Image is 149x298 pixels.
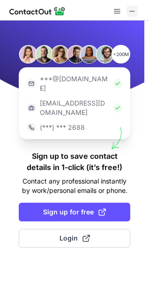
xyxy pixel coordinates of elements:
img: Check Icon [113,79,122,88]
p: [EMAIL_ADDRESS][DOMAIN_NAME] [40,99,109,117]
img: Person #2 [35,45,53,64]
span: Sign up for free [43,207,106,217]
button: Sign up for free [19,203,130,221]
p: Contact any professional instantly by work/personal emails or phone. [19,177,130,195]
img: https://contactout.com/extension/app/static/media/login-phone-icon.bacfcb865e29de816d437549d7f4cb... [27,123,36,132]
img: Person #5 [80,45,98,64]
p: ***@[DOMAIN_NAME] [40,74,109,93]
img: https://contactout.com/extension/app/static/media/login-email-icon.f64bce713bb5cd1896fef81aa7b14a... [27,79,36,88]
p: +200M [112,45,130,64]
h1: Sign up to save contact details in 1-click (it’s free!) [19,150,130,173]
img: Person #1 [19,45,37,64]
img: Person #4 [67,45,85,64]
img: https://contactout.com/extension/app/static/media/login-work-icon.638a5007170bc45168077fde17b29a1... [27,103,36,113]
img: ContactOut v5.3.10 [9,6,66,17]
button: Login [19,229,130,248]
img: Person #6 [96,45,114,64]
span: Login [60,234,90,243]
img: Check Icon [113,103,122,113]
img: Person #3 [51,45,69,64]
